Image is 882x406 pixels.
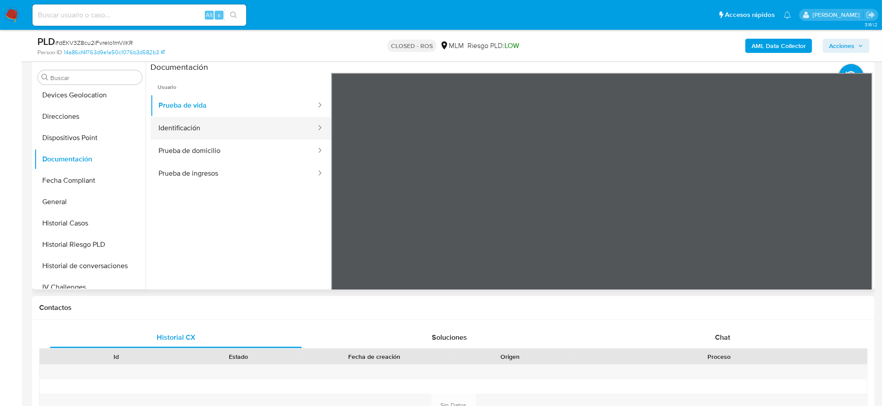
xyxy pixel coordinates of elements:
[455,352,565,361] div: Origen
[34,127,146,149] button: Dispositivos Point
[784,11,791,19] a: Notificaciones
[218,11,220,19] span: s
[34,255,146,277] button: Historial de conversaciones
[224,9,243,21] button: search-icon
[504,40,519,51] span: LOW
[34,277,146,298] button: IV Challenges
[813,11,863,19] p: cesar.gonzalez@mercadolibre.com.mx
[829,39,854,53] span: Acciones
[577,352,861,361] div: Proceso
[34,213,146,234] button: Historial Casos
[206,11,213,19] span: Alt
[34,106,146,127] button: Direcciones
[33,9,246,21] input: Buscar usuario o caso...
[823,39,870,53] button: Acciones
[34,149,146,170] button: Documentación
[387,40,436,52] p: CLOSED - ROS
[37,48,62,56] b: Person ID
[725,10,775,20] span: Accesos rápidos
[41,74,49,81] button: Buscar
[467,41,519,51] span: Riesgo PLD:
[34,170,146,191] button: Fecha Compliant
[183,352,293,361] div: Estado
[440,41,464,51] div: MLM
[64,48,165,56] a: 14a86cf4f763d9e1a50c1076b3d582b3
[61,352,171,361] div: Id
[745,39,812,53] button: AML Data Collector
[34,234,146,255] button: Historial Riesgo PLD
[752,39,806,53] b: AML Data Collector
[55,38,133,47] span: # dEKV3Z8cu2iFvrelo1mVilKR
[34,191,146,213] button: General
[50,74,138,82] input: Buscar
[865,21,878,28] span: 3.161.2
[715,332,730,342] span: Chat
[37,34,55,48] b: PLD
[866,10,875,20] a: Salir
[305,352,443,361] div: Fecha de creación
[432,332,467,342] span: Soluciones
[157,332,195,342] span: Historial CX
[39,303,868,312] h1: Contactos
[34,84,146,106] button: Devices Geolocation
